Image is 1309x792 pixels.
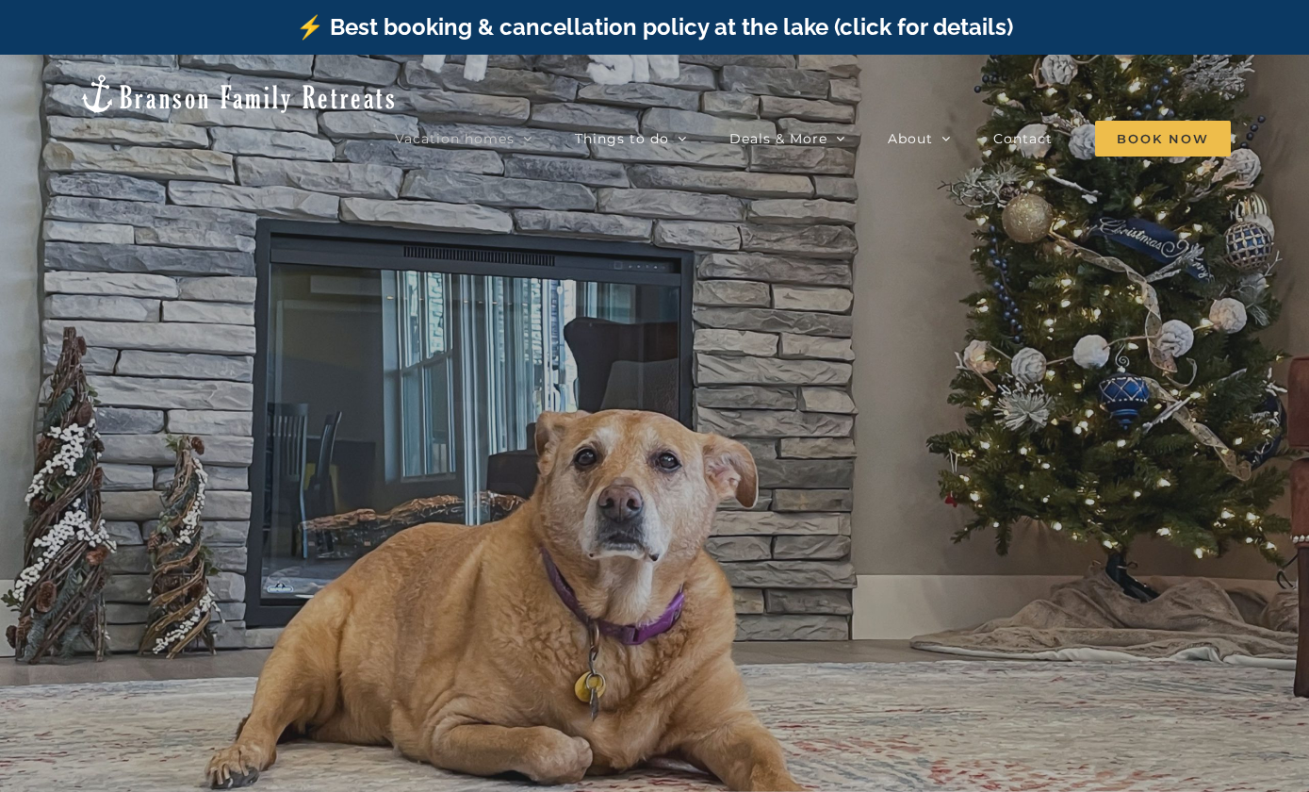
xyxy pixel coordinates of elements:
span: Book Now [1095,121,1231,157]
a: Things to do [575,120,687,157]
span: Contact [993,132,1053,145]
span: Deals & More [729,132,827,145]
nav: Main Menu [395,120,1231,157]
span: Vacation homes [395,132,515,145]
img: Branson Family Retreats Logo [78,73,398,115]
a: Book Now [1095,120,1231,157]
a: ⚡️ Best booking & cancellation policy at the lake (click for details) [296,13,1013,41]
b: Dog-friendly Properties [449,386,861,547]
a: Vacation homes [395,120,532,157]
span: Things to do [575,132,669,145]
a: About [888,120,951,157]
span: About [888,132,933,145]
a: Deals & More [729,120,845,157]
a: Contact [993,120,1053,157]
